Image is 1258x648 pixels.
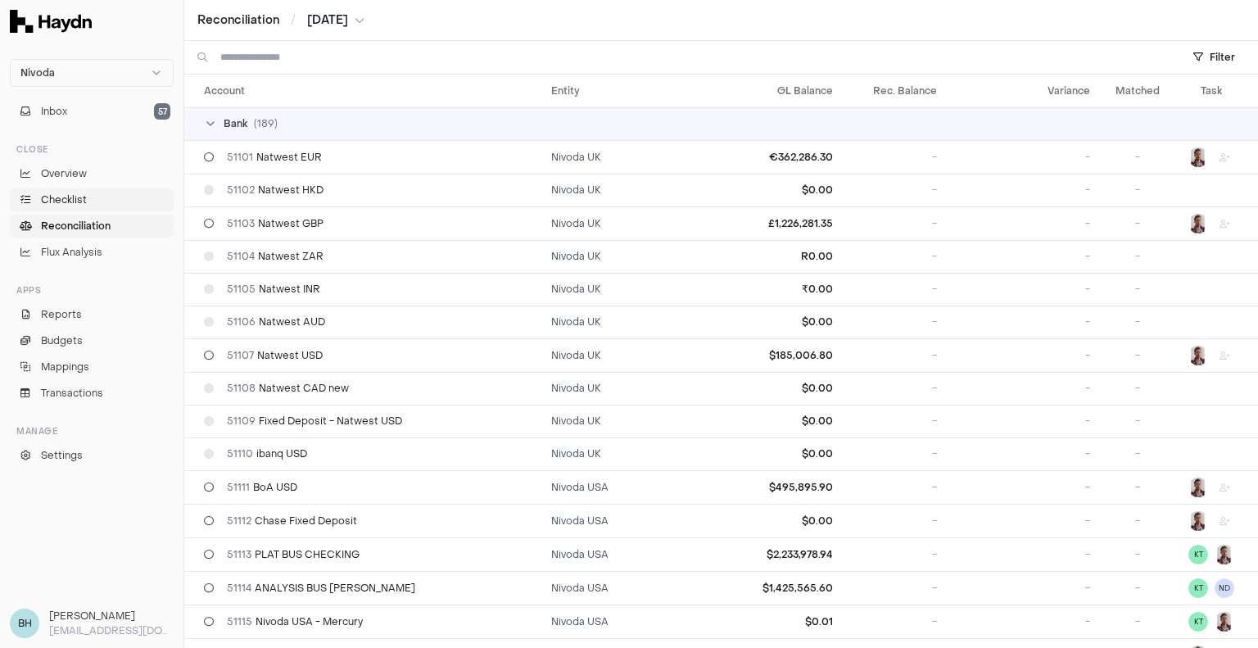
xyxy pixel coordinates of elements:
img: Haydn Logo [10,10,92,33]
span: - [1135,415,1140,428]
span: 51104 [227,250,255,263]
span: Natwest GBP [227,217,324,230]
span: - [1085,582,1090,595]
span: 51103 [227,217,255,230]
td: $495,895.90 [720,470,840,504]
div: Apps [10,277,174,303]
span: Inbox [41,104,67,119]
span: Nivoda [20,66,55,79]
span: Natwest AUD [227,315,325,329]
span: - [1085,250,1090,263]
td: $0.01 [720,605,840,638]
span: Natwest EUR [227,151,322,164]
span: / [287,11,299,28]
td: Nivoda UK [545,273,720,306]
span: - [1085,382,1090,395]
span: - [1085,283,1090,296]
span: Transactions [41,386,103,401]
img: JP Smit [1215,545,1234,564]
span: - [1085,315,1090,329]
span: - [1135,349,1140,362]
span: - [932,184,937,197]
span: - [932,283,937,296]
span: Natwest USD [227,349,323,362]
span: 51108 [227,382,256,395]
td: R0.00 [720,240,840,273]
button: ND [1215,578,1234,598]
img: JP Smit [1188,214,1208,233]
button: KT [1188,578,1208,598]
td: Nivoda UK [545,306,720,338]
span: Natwest HKD [227,184,324,197]
a: Transactions [10,382,174,405]
span: - [1085,415,1090,428]
span: - [1135,151,1140,164]
span: Flux Analysis [41,245,102,260]
span: KT [1188,545,1208,564]
td: $0.00 [720,372,840,405]
button: JP Smit [1188,147,1208,167]
span: - [1085,514,1090,528]
span: Budgets [41,333,83,348]
td: $0.00 [720,437,840,470]
span: 51102 [227,184,255,197]
td: Nivoda UK [545,372,720,405]
button: JP Smit [1215,612,1234,632]
span: Chase Fixed Deposit [227,514,357,528]
span: - [1085,349,1090,362]
span: - [932,514,937,528]
td: $2,233,978.94 [720,537,840,571]
span: - [932,548,937,561]
span: - [932,151,937,164]
a: Checklist [10,188,174,211]
span: Reconciliation [41,219,111,233]
span: - [1085,548,1090,561]
span: Mappings [41,360,89,374]
img: JP Smit [1188,511,1208,531]
button: KT [1188,612,1208,632]
td: $0.00 [720,306,840,338]
button: Inbox57 [10,100,174,123]
span: - [932,415,937,428]
span: 51101 [227,151,253,164]
td: £1,226,281.35 [720,206,840,240]
th: Matched [1097,75,1179,107]
span: - [1135,315,1140,329]
a: Budgets [10,329,174,352]
span: Filter [1210,51,1235,64]
span: BH [10,609,39,638]
span: Overview [41,166,87,181]
span: 51107 [227,349,254,362]
span: - [1135,548,1140,561]
td: ₹0.00 [720,273,840,306]
p: [EMAIL_ADDRESS][DOMAIN_NAME] [49,623,174,638]
span: - [1135,217,1140,230]
span: PLAT BUS CHECKING [227,548,360,561]
span: 51112 [227,514,251,528]
td: $0.00 [720,174,840,206]
span: - [1135,250,1140,263]
td: $1,425,565.60 [720,571,840,605]
span: BoA USD [227,481,297,494]
span: - [1135,615,1140,628]
span: Settings [41,448,83,463]
div: Manage [10,418,174,444]
a: Reconciliation [197,12,279,29]
span: - [1085,184,1090,197]
span: 51111 [227,481,250,494]
h3: [PERSON_NAME] [49,609,174,623]
th: Task [1179,75,1258,107]
span: - [932,582,937,595]
span: - [1085,481,1090,494]
td: €362,286.30 [720,140,840,174]
img: JP Smit [1188,346,1208,365]
td: Nivoda UK [545,240,720,273]
td: $0.00 [720,504,840,537]
span: Fixed Deposit - Natwest USD [227,415,402,428]
span: - [932,615,937,628]
div: Close [10,136,174,162]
